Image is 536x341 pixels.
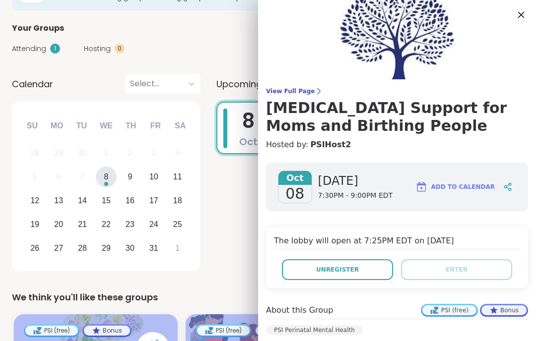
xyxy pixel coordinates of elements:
[96,237,117,259] div: Choose Wednesday, October 29th, 2025
[54,241,63,255] div: 27
[115,44,125,54] div: 0
[95,115,117,137] div: We
[96,190,117,212] div: Choose Wednesday, October 15th, 2025
[143,214,164,235] div: Choose Friday, October 24th, 2025
[54,146,63,160] div: 29
[446,265,468,274] span: Enter
[30,218,39,231] div: 19
[12,22,64,34] span: Your Groups
[173,218,182,231] div: 25
[78,218,87,231] div: 21
[285,185,304,203] span: 08
[104,170,109,183] div: 8
[173,194,182,207] div: 18
[72,237,93,259] div: Choose Tuesday, October 28th, 2025
[422,305,476,315] div: PSI (free)
[12,290,524,304] div: We think you'll like these groups
[96,143,117,164] div: Not available Wednesday, October 1st, 2025
[48,190,69,212] div: Choose Monday, October 13th, 2025
[167,237,188,259] div: Choose Saturday, November 1st, 2025
[266,99,528,135] h3: [MEDICAL_DATA] Support for Moms and Birthing People
[120,214,141,235] div: Choose Thursday, October 23rd, 2025
[72,190,93,212] div: Choose Tuesday, October 14th, 2025
[149,170,158,183] div: 10
[167,167,188,188] div: Choose Saturday, October 11th, 2025
[102,241,111,255] div: 29
[266,304,333,316] h4: About this Group
[149,241,158,255] div: 31
[24,237,46,259] div: Choose Sunday, October 26th, 2025
[143,167,164,188] div: Choose Friday, October 10th, 2025
[12,44,46,54] span: Attending
[24,190,46,212] div: Choose Sunday, October 12th, 2025
[104,146,109,160] div: 1
[128,170,132,183] div: 9
[120,143,141,164] div: Not available Thursday, October 2nd, 2025
[57,170,61,183] div: 6
[266,87,528,135] a: View Full Page[MEDICAL_DATA] Support for Moms and Birthing People
[128,146,132,160] div: 2
[33,170,37,183] div: 5
[278,171,312,185] span: Oct
[30,241,39,255] div: 26
[126,194,134,207] div: 16
[167,143,188,164] div: Not available Saturday, October 4th, 2025
[80,170,85,183] div: 7
[30,146,39,160] div: 28
[401,259,512,280] button: Enter
[72,143,93,164] div: Not available Tuesday, September 30th, 2025
[78,146,87,160] div: 30
[23,141,189,260] div: month 2025-10
[126,218,134,231] div: 23
[149,194,158,207] div: 17
[431,182,495,191] span: Add to Calendar
[256,326,302,336] div: Bonus
[24,214,46,235] div: Choose Sunday, October 19th, 2025
[72,167,93,188] div: Not available Tuesday, October 7th, 2025
[266,325,363,335] div: PSI Perinatal Mental Health
[266,139,528,151] h4: Hosted by:
[84,44,111,54] span: Hosting
[54,194,63,207] div: 13
[120,115,142,137] div: Th
[266,87,528,95] span: View Full Page
[102,218,111,231] div: 22
[30,194,39,207] div: 12
[197,326,250,336] div: PSI (free)
[216,77,262,91] span: Upcoming
[120,237,141,259] div: Choose Thursday, October 30th, 2025
[120,167,141,188] div: Choose Thursday, October 9th, 2025
[120,190,141,212] div: Choose Thursday, October 16th, 2025
[149,218,158,231] div: 24
[96,214,117,235] div: Choose Wednesday, October 22nd, 2025
[96,167,117,188] div: Choose Wednesday, October 8th, 2025
[78,241,87,255] div: 28
[54,218,63,231] div: 20
[102,194,111,207] div: 15
[12,77,53,91] span: Calendar
[48,237,69,259] div: Choose Monday, October 27th, 2025
[144,115,166,137] div: Fr
[274,235,520,249] h4: The lobby will open at 7:25PM EDT on [DATE]
[48,214,69,235] div: Choose Monday, October 20th, 2025
[175,146,180,160] div: 4
[70,115,92,137] div: Tu
[169,115,191,137] div: Sa
[310,139,351,151] a: PSIHost2
[24,143,46,164] div: Not available Sunday, September 28th, 2025
[84,326,130,336] div: Bonus
[318,173,393,189] span: [DATE]
[318,191,393,201] span: 7:30PM - 9:00PM EDT
[24,167,46,188] div: Not available Sunday, October 5th, 2025
[282,259,393,280] button: Unregister
[143,237,164,259] div: Choose Friday, October 31st, 2025
[173,170,182,183] div: 11
[48,143,69,164] div: Not available Monday, September 29th, 2025
[46,115,67,137] div: Mo
[143,143,164,164] div: Not available Friday, October 3rd, 2025
[411,175,499,199] button: Add to Calendar
[167,214,188,235] div: Choose Saturday, October 25th, 2025
[151,146,156,160] div: 3
[481,305,527,315] div: Bonus
[316,265,359,274] span: Unregister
